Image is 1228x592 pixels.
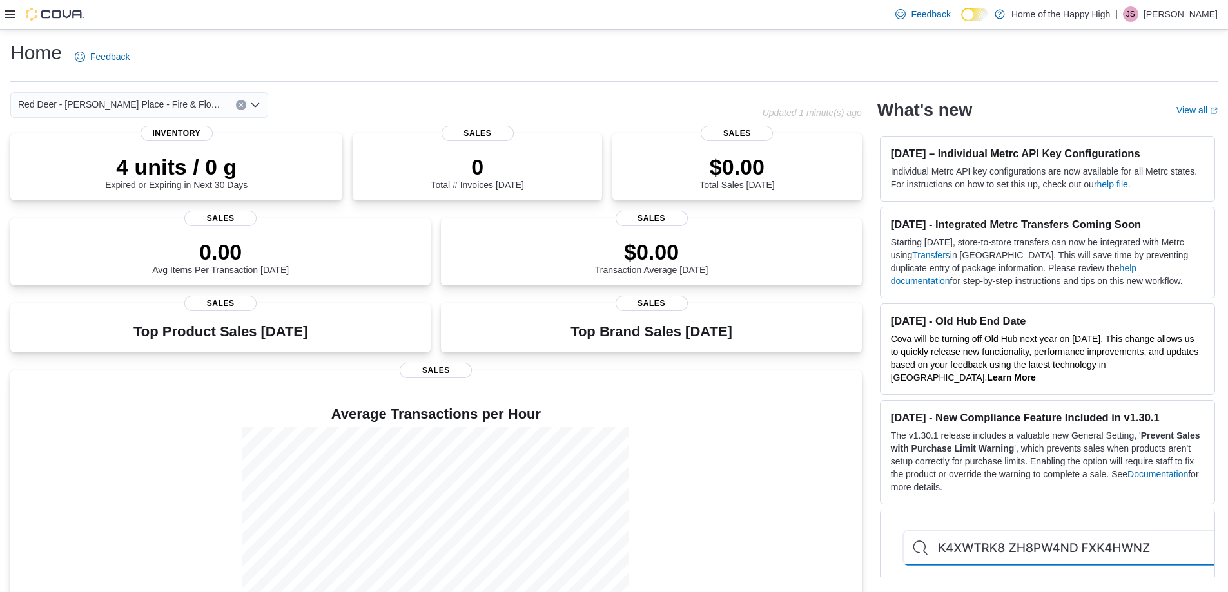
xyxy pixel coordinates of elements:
span: Sales [616,211,688,226]
p: $0.00 [699,154,774,180]
h3: Top Product Sales [DATE] [133,324,307,339]
a: Transfers [912,250,950,260]
p: 4 units / 0 g [105,154,248,180]
a: Feedback [890,1,955,27]
span: Sales [400,363,472,378]
p: $0.00 [595,239,708,265]
input: Dark Mode [961,8,988,21]
p: | [1115,6,1118,22]
span: Sales [184,296,257,311]
button: Open list of options [250,100,260,110]
span: Sales [701,126,773,141]
h3: [DATE] - New Compliance Feature Included in v1.30.1 [891,411,1204,424]
a: Learn More [987,372,1035,383]
span: Red Deer - [PERSON_NAME] Place - Fire & Flower [18,97,223,112]
strong: Prevent Sales with Purchase Limit Warning [891,430,1200,454]
span: Feedback [90,50,130,63]
a: Feedback [70,44,135,70]
p: Home of the Happy High [1011,6,1110,22]
span: Sales [184,211,257,226]
a: Documentation [1127,469,1188,479]
a: View allExternal link [1176,105,1218,115]
svg: External link [1210,107,1218,115]
div: Total Sales [DATE] [699,154,774,190]
h4: Average Transactions per Hour [21,406,852,422]
p: The v1.30.1 release includes a valuable new General Setting, ' ', which prevents sales when produ... [891,429,1204,493]
p: Individual Metrc API key configurations are now available for all Metrc states. For instructions ... [891,165,1204,191]
span: JS [1126,6,1135,22]
a: help documentation [891,263,1136,286]
h1: Home [10,40,62,66]
div: Transaction Average [DATE] [595,239,708,275]
span: Sales [442,126,514,141]
h2: What's new [877,100,972,120]
div: Avg Items Per Transaction [DATE] [152,239,289,275]
h3: [DATE] – Individual Metrc API Key Configurations [891,147,1204,160]
p: 0 [431,154,524,180]
span: Inventory [141,126,213,141]
div: Jessica Semple [1123,6,1138,22]
h3: Top Brand Sales [DATE] [570,324,732,339]
img: Cova [26,8,84,21]
span: Cova will be turning off Old Hub next year on [DATE]. This change allows us to quickly release ne... [891,334,1199,383]
span: Sales [616,296,688,311]
a: help file [1097,179,1128,189]
span: Dark Mode [961,21,962,22]
p: 0.00 [152,239,289,265]
h3: [DATE] - Old Hub End Date [891,314,1204,327]
div: Expired or Expiring in Next 30 Days [105,154,248,190]
span: Feedback [911,8,950,21]
h3: [DATE] - Integrated Metrc Transfers Coming Soon [891,218,1204,231]
p: Updated 1 minute(s) ago [763,108,862,118]
button: Clear input [236,100,246,110]
div: Total # Invoices [DATE] [431,154,524,190]
p: [PERSON_NAME] [1144,6,1218,22]
p: Starting [DATE], store-to-store transfers can now be integrated with Metrc using in [GEOGRAPHIC_D... [891,236,1204,287]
